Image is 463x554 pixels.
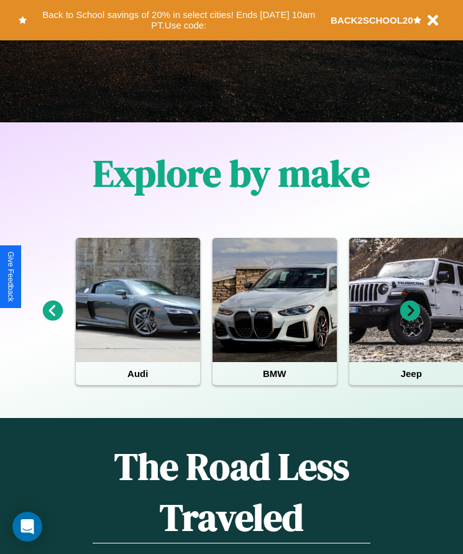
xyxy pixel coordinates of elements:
h4: BMW [213,362,337,385]
button: Back to School savings of 20% in select cities! Ends [DATE] 10am PT.Use code: [27,6,331,34]
div: Give Feedback [6,252,15,302]
div: Open Intercom Messenger [12,512,42,542]
h1: Explore by make [93,148,370,199]
b: BACK2SCHOOL20 [331,15,413,25]
h1: The Road Less Traveled [93,441,370,543]
h4: Audi [76,362,200,385]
